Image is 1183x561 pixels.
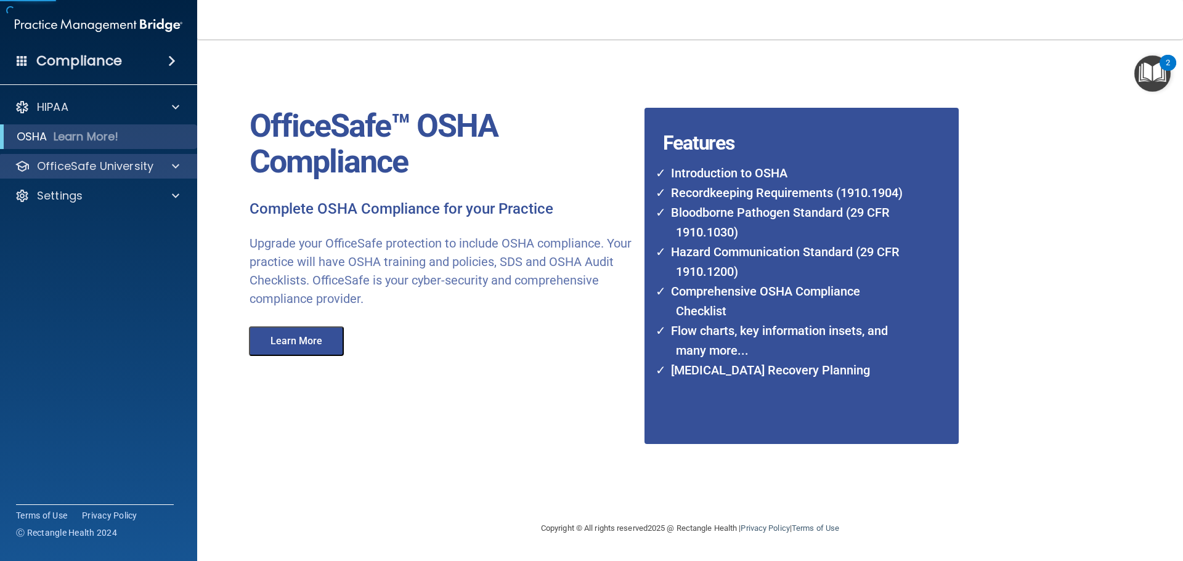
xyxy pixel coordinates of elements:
[37,188,83,203] p: Settings
[1134,55,1171,92] button: Open Resource Center, 2 new notifications
[240,337,356,346] a: Learn More
[37,159,153,174] p: OfficeSafe University
[16,527,117,539] span: Ⓒ Rectangle Health 2024
[664,203,910,242] li: Bloodborne Pathogen Standard (29 CFR 1910.1030)
[15,188,179,203] a: Settings
[664,163,910,183] li: Introduction to OSHA
[36,52,122,70] h4: Compliance
[1166,63,1170,79] div: 2
[664,360,910,380] li: [MEDICAL_DATA] Recovery Planning
[250,200,635,219] p: Complete OSHA Compliance for your Practice
[465,509,915,548] div: Copyright © All rights reserved 2025 @ Rectangle Health | |
[37,100,68,115] p: HIPAA
[15,100,179,115] a: HIPAA
[250,234,635,308] p: Upgrade your OfficeSafe protection to include OSHA compliance. Your practice will have OSHA train...
[250,108,635,180] p: OfficeSafe™ OSHA Compliance
[664,242,910,281] li: Hazard Communication Standard (29 CFR 1910.1200)
[664,183,910,203] li: Recordkeeping Requirements (1910.1904)
[249,326,344,356] button: Learn More
[15,159,179,174] a: OfficeSafe University
[664,281,910,321] li: Comprehensive OSHA Compliance Checklist
[15,13,182,38] img: PMB logo
[54,129,119,144] p: Learn More!
[82,509,137,522] a: Privacy Policy
[792,523,839,533] a: Terms of Use
[16,509,67,522] a: Terms of Use
[664,321,910,360] li: Flow charts, key information insets, and many more...
[17,129,47,144] p: OSHA
[741,523,789,533] a: Privacy Policy
[644,108,926,132] h4: Features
